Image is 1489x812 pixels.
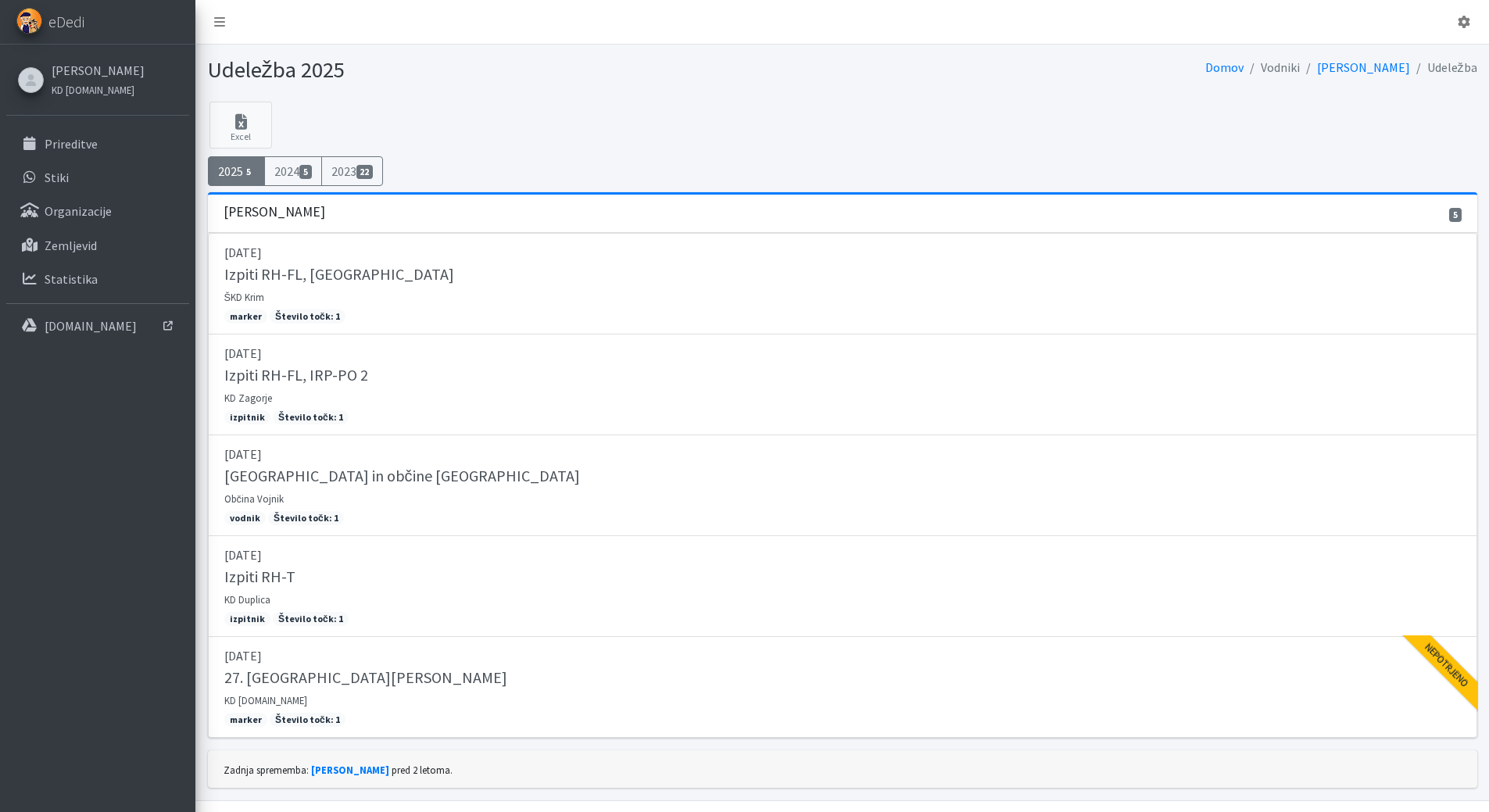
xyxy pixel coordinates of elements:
[208,56,837,84] h1: Udeležba 2025
[224,492,284,505] small: Občina Vojnik
[224,410,270,424] span: izpitnik
[1205,59,1244,75] a: Domov
[52,80,145,98] a: KD [DOMAIN_NAME]
[209,102,272,148] a: Excel
[45,318,137,334] p: [DOMAIN_NAME]
[48,10,84,34] span: eDedi
[224,204,325,220] h3: [PERSON_NAME]
[224,366,368,385] h5: Izpiti RH-FL, IRP-PO 2
[356,165,374,179] span: 22
[208,233,1477,334] a: [DATE] Izpiti RH-FL, [GEOGRAPHIC_DATA] ŠKD Krim marker Število točk: 1
[270,309,345,324] span: Število točk: 1
[299,165,312,179] span: 5
[208,156,266,186] a: 20255
[52,84,134,96] small: KD [DOMAIN_NAME]
[224,764,453,776] small: Zadnja sprememba: pred 2 letoma.
[224,392,272,404] small: KD Zagorje
[243,165,256,179] span: 5
[224,309,267,324] span: marker
[1317,59,1410,75] a: [PERSON_NAME]
[224,567,295,586] h5: Izpiti RH-T
[6,230,189,261] a: Zemljevid
[45,136,98,152] p: Prireditve
[45,238,97,253] p: Zemljevid
[268,511,344,525] span: Število točk: 1
[45,271,98,287] p: Statistika
[6,162,189,193] a: Stiki
[224,546,1461,564] p: [DATE]
[45,203,112,219] p: Organizacije
[224,593,270,606] small: KD Duplica
[224,713,267,727] span: marker
[224,467,580,485] h5: [GEOGRAPHIC_DATA] in občine [GEOGRAPHIC_DATA]
[208,536,1477,637] a: [DATE] Izpiti RH-T KD Duplica izpitnik Število točk: 1
[224,646,1461,665] p: [DATE]
[1449,208,1462,222] span: 5
[311,764,389,776] a: [PERSON_NAME]
[208,435,1477,536] a: [DATE] [GEOGRAPHIC_DATA] in občine [GEOGRAPHIC_DATA] Občina Vojnik vodnik Število točk: 1
[208,637,1477,738] a: [DATE] 27. [GEOGRAPHIC_DATA][PERSON_NAME] KD [DOMAIN_NAME] marker Število točk: 1 Nepotrjeno
[45,170,69,185] p: Stiki
[273,410,349,424] span: Število točk: 1
[224,265,454,284] h5: Izpiti RH-FL, [GEOGRAPHIC_DATA]
[224,694,307,706] small: KD [DOMAIN_NAME]
[224,243,1461,262] p: [DATE]
[224,445,1461,463] p: [DATE]
[270,713,345,727] span: Število točk: 1
[6,310,189,342] a: [DOMAIN_NAME]
[1410,56,1477,79] li: Udeležba
[6,263,189,295] a: Statistika
[224,668,507,687] h5: 27. [GEOGRAPHIC_DATA][PERSON_NAME]
[224,291,265,303] small: ŠKD Krim
[224,612,270,626] span: izpitnik
[264,156,322,186] a: 20245
[6,195,189,227] a: Organizacije
[16,8,42,34] img: eDedi
[208,334,1477,435] a: [DATE] Izpiti RH-FL, IRP-PO 2 KD Zagorje izpitnik Število točk: 1
[6,128,189,159] a: Prireditve
[224,344,1461,363] p: [DATE]
[52,61,145,80] a: [PERSON_NAME]
[273,612,349,626] span: Število točk: 1
[321,156,384,186] a: 202322
[224,511,266,525] span: vodnik
[1244,56,1300,79] li: Vodniki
